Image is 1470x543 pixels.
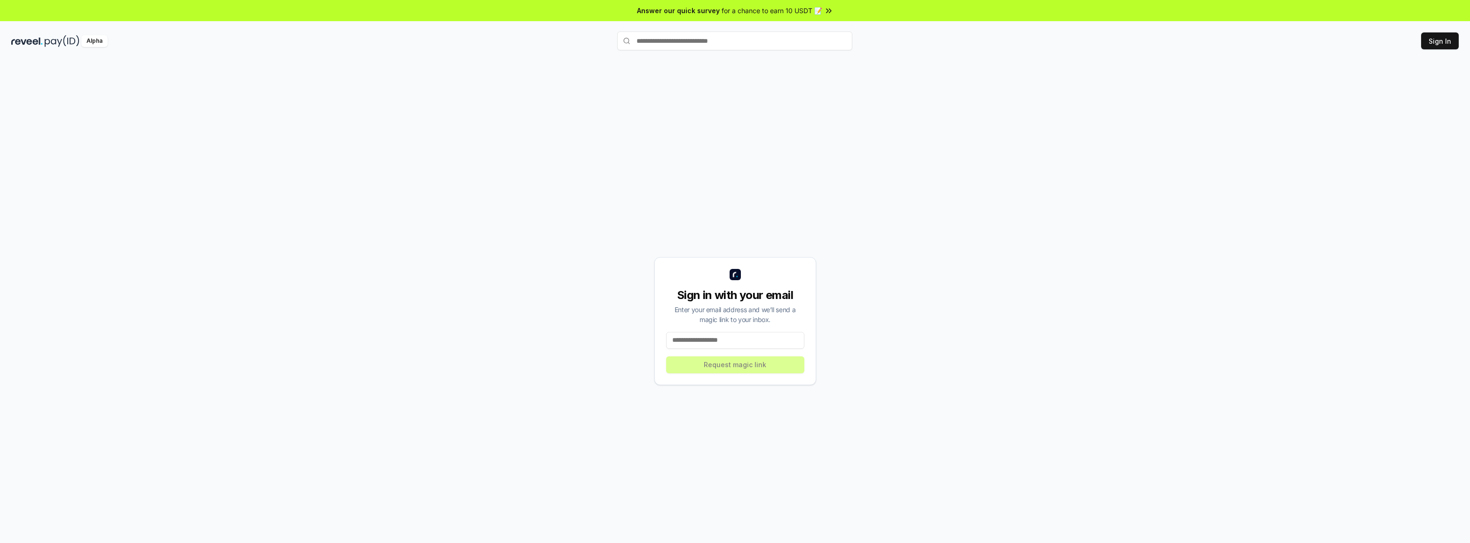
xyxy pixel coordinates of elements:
[81,35,108,47] div: Alpha
[11,35,43,47] img: reveel_dark
[637,6,720,16] span: Answer our quick survey
[666,288,804,303] div: Sign in with your email
[45,35,79,47] img: pay_id
[722,6,822,16] span: for a chance to earn 10 USDT 📝
[1421,32,1459,49] button: Sign In
[730,269,741,280] img: logo_small
[666,305,804,324] div: Enter your email address and we’ll send a magic link to your inbox.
